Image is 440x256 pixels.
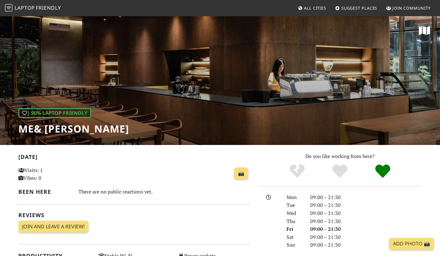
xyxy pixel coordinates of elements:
[283,217,307,226] div: Thu
[5,3,61,14] a: LaptopFriendly LaptopFriendly
[384,2,433,14] a: Join Community
[295,2,329,14] a: All Cities
[318,164,361,179] div: Yes
[389,238,434,250] a: Add Photo 📸
[18,154,250,163] h2: [DATE]
[18,221,88,233] a: Join and leave a review!
[78,187,251,196] div: There are no public reactions yet.
[307,217,425,226] div: 09:00 – 21:30
[18,123,129,135] h1: me& [PERSON_NAME]
[36,4,61,11] span: Friendly
[18,108,91,118] div: | 90% Laptop Friendly
[276,164,319,179] div: No
[18,189,71,195] h2: Been here
[307,201,425,209] div: 09:00 – 21:30
[283,225,307,233] div: Fri
[283,233,307,241] div: Sat
[307,233,425,241] div: 09:00 – 21:30
[283,241,307,249] div: Sun
[361,164,404,179] div: Definitely!
[392,5,431,11] span: Join Community
[283,209,307,217] div: Wed
[5,4,12,12] img: LaptopFriendly
[304,5,326,11] span: All Cities
[18,166,91,182] p: Visits: 1 Vibes: 0
[18,212,250,218] h2: Reviews
[307,193,425,202] div: 09:00 – 21:30
[258,152,422,161] p: Do you like working from here?
[341,5,377,11] span: Suggest Places
[15,4,35,11] span: Laptop
[283,201,307,209] div: Tue
[307,209,425,217] div: 09:00 – 21:30
[307,241,425,249] div: 09:00 – 21:30
[333,2,380,14] a: Suggest Places
[307,225,425,233] div: 09:00 – 21:30
[234,168,248,179] a: 📸
[283,193,307,202] div: Mon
